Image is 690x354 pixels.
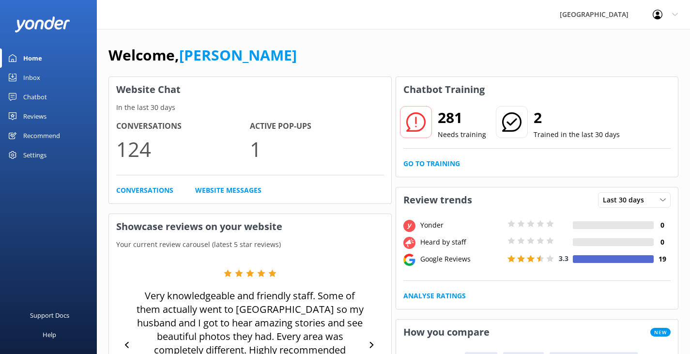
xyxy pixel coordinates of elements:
[23,126,60,145] div: Recommend
[43,325,56,344] div: Help
[108,44,297,67] h1: Welcome,
[534,129,620,140] p: Trained in the last 30 days
[396,187,479,213] h3: Review trends
[650,328,671,337] span: New
[23,145,46,165] div: Settings
[116,120,250,133] h4: Conversations
[418,237,505,247] div: Heard by staff
[403,291,466,301] a: Analyse Ratings
[534,106,620,129] h2: 2
[654,220,671,231] h4: 0
[30,306,69,325] div: Support Docs
[109,239,391,250] p: Your current review carousel (latest 5 star reviews)
[438,106,486,129] h2: 281
[396,77,492,102] h3: Chatbot Training
[396,320,497,345] h3: How you compare
[116,185,173,196] a: Conversations
[559,254,568,263] span: 3.3
[654,237,671,247] h4: 0
[250,120,383,133] h4: Active Pop-ups
[109,77,391,102] h3: Website Chat
[654,254,671,264] h4: 19
[116,133,250,165] p: 124
[438,129,486,140] p: Needs training
[195,185,261,196] a: Website Messages
[418,254,505,264] div: Google Reviews
[109,214,391,239] h3: Showcase reviews on your website
[418,220,505,231] div: Yonder
[23,107,46,126] div: Reviews
[15,16,70,32] img: yonder-white-logo.png
[250,133,383,165] p: 1
[23,48,42,68] div: Home
[23,68,40,87] div: Inbox
[109,102,391,113] p: In the last 30 days
[403,158,460,169] a: Go to Training
[179,45,297,65] a: [PERSON_NAME]
[603,195,650,205] span: Last 30 days
[23,87,47,107] div: Chatbot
